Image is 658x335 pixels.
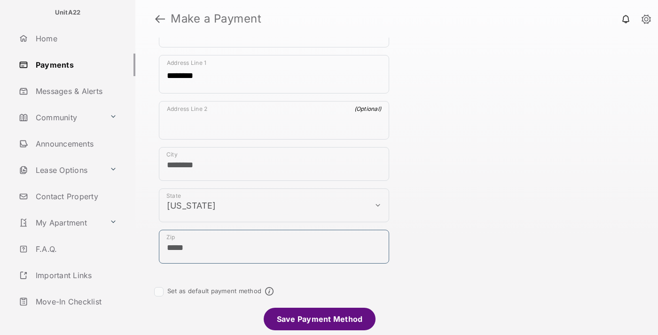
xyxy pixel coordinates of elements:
p: UnitA22 [55,8,81,17]
div: payment_method_screening[postal_addresses][administrativeArea] [159,188,389,222]
span: Default payment method info [265,287,274,296]
a: Community [15,106,106,129]
strong: Make a Payment [171,13,261,24]
div: payment_method_screening[postal_addresses][addressLine2] [159,101,389,140]
div: payment_method_screening[postal_addresses][addressLine1] [159,55,389,93]
a: My Apartment [15,211,106,234]
div: payment_method_screening[postal_addresses][postalCode] [159,230,389,264]
label: Set as default payment method [167,287,261,295]
a: Home [15,27,135,50]
a: Contact Property [15,185,135,208]
li: Save Payment Method [264,308,376,330]
a: Announcements [15,132,135,155]
a: Move-In Checklist [15,290,135,313]
a: Payments [15,54,135,76]
a: Important Links [15,264,121,287]
a: F.A.Q. [15,238,135,260]
a: Lease Options [15,159,106,181]
a: Messages & Alerts [15,80,135,102]
div: payment_method_screening[postal_addresses][locality] [159,147,389,181]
